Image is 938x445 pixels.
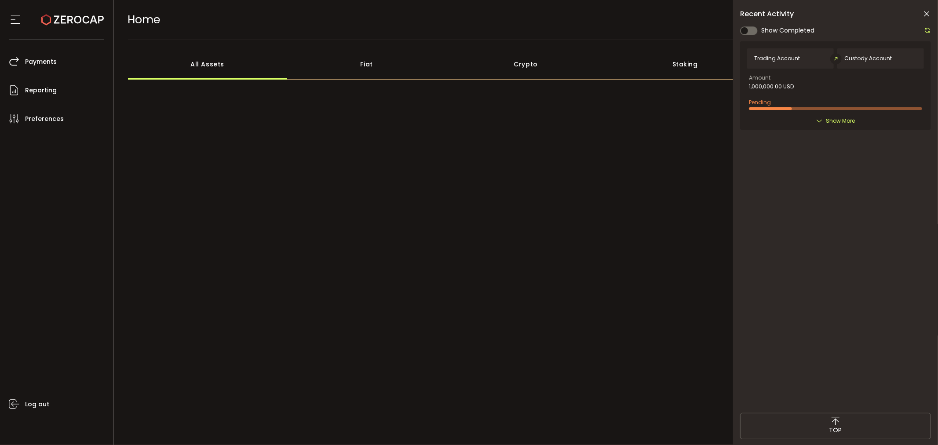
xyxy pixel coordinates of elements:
[25,55,57,68] span: Payments
[25,113,64,125] span: Preferences
[287,49,446,80] div: Fiat
[128,49,287,80] div: All Assets
[606,49,765,80] div: Staking
[25,398,49,411] span: Log out
[740,11,794,18] span: Recent Activity
[128,12,161,27] span: Home
[446,49,606,80] div: Crypto
[829,426,842,435] span: TOP
[894,403,938,445] iframe: Chat Widget
[25,84,57,97] span: Reporting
